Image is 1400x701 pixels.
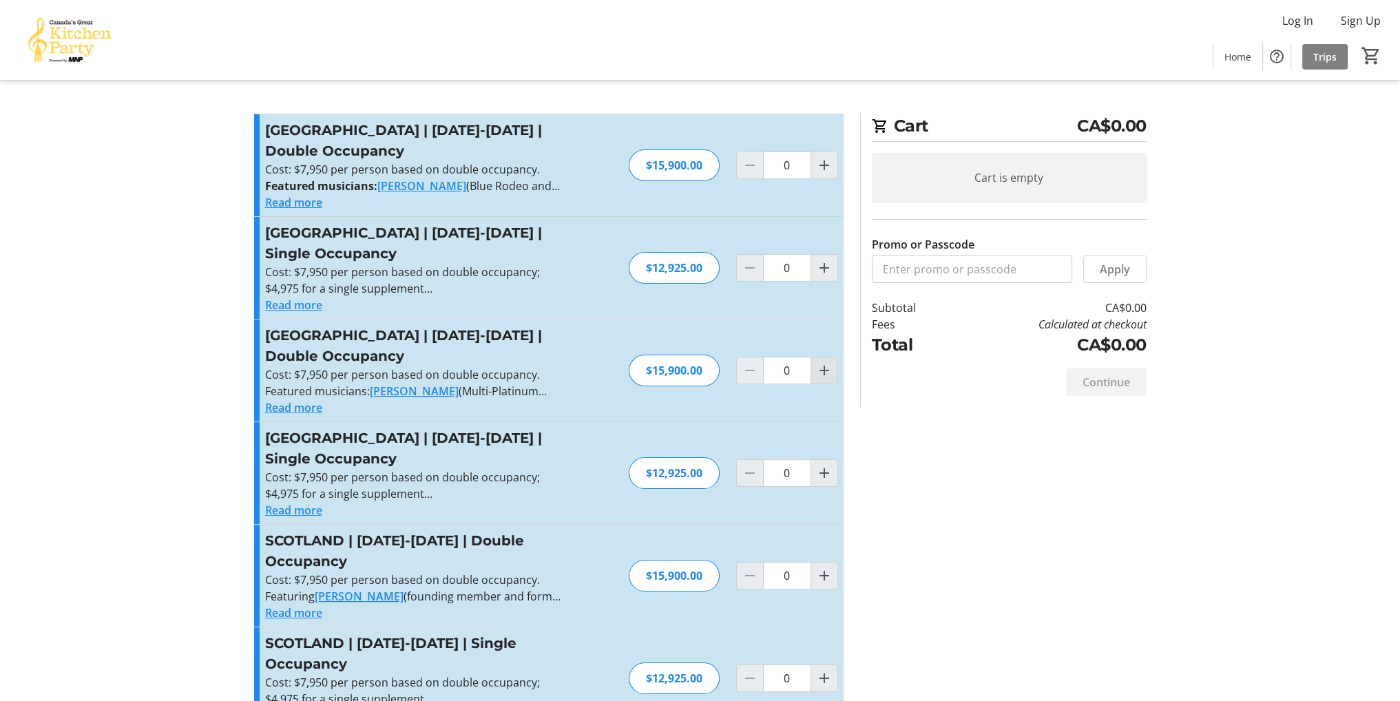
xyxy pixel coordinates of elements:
p: Featuring (founding member and former lead singer, guitarist and primary songwriter of the Barena... [265,588,566,605]
h3: [GEOGRAPHIC_DATA] | [DATE]-[DATE] | Double Occupancy [265,120,566,161]
h3: SCOTLAND | [DATE]-[DATE] | Single Occupancy [265,633,566,674]
p: Cost: $7,950 per person based on double occupancy; $4,975 for a single supplement [265,264,566,297]
label: Promo or Passcode [872,236,974,253]
button: Read more [265,605,322,621]
span: CA$0.00 [1077,114,1147,138]
span: Apply [1100,261,1130,278]
button: Read more [265,399,322,416]
p: Featured musicians: (Multi-Platinum selling, Juno Award-winning artist, producer and playwright) ... [265,383,566,399]
span: Sign Up [1341,12,1381,29]
input: SCOTLAND | May 4-11, 2026 | Single Occupancy Quantity [763,665,811,692]
a: Home [1213,44,1262,70]
td: Subtotal [872,300,952,316]
p: (Blue Rodeo and the [PERSON_NAME] Band), ([PERSON_NAME] and the Legendary Hearts and The Cariboo ... [265,178,566,194]
td: CA$0.00 [951,300,1146,316]
div: $15,900.00 [629,149,720,181]
input: SOUTH AFRICA | March 3-10, 2026 | Single Occupancy Quantity [763,254,811,282]
span: Log In [1282,12,1313,29]
button: Cart [1359,43,1383,68]
input: Enter promo or passcode [872,255,1072,283]
div: $12,925.00 [629,457,720,489]
div: $12,925.00 [629,662,720,694]
td: Total [872,333,952,357]
a: Trips [1302,44,1348,70]
input: SICILY | May 2-9, 2026 | Double Occupancy Quantity [763,357,811,384]
span: Trips [1313,50,1337,64]
a: [PERSON_NAME] [377,178,466,193]
button: Increment by one [811,255,837,281]
button: Read more [265,297,322,313]
button: Increment by one [811,357,837,384]
img: Canada’s Great Kitchen Party's Logo [8,6,131,74]
strong: Featured musicians: [265,178,466,193]
button: Increment by one [811,460,837,486]
a: [PERSON_NAME] [315,589,404,604]
h3: SCOTLAND | [DATE]-[DATE] | Double Occupancy [265,530,566,572]
button: Read more [265,502,322,519]
div: $15,900.00 [629,355,720,386]
h3: [GEOGRAPHIC_DATA] | [DATE]-[DATE] | Single Occupancy [265,222,566,264]
h3: [GEOGRAPHIC_DATA] | [DATE]-[DATE] | Single Occupancy [265,428,566,469]
input: SOUTH AFRICA | March 3-10, 2026 | Double Occupancy Quantity [763,151,811,179]
p: Cost: $7,950 per person based on double occupancy; $4,975 for a single supplement [265,469,566,502]
h3: [GEOGRAPHIC_DATA] | [DATE]-[DATE] | Double Occupancy [265,325,566,366]
button: Read more [265,194,322,211]
button: Increment by one [811,563,837,589]
td: Fees [872,316,952,333]
button: Sign Up [1330,10,1392,32]
button: Help [1263,43,1291,70]
td: CA$0.00 [951,333,1146,357]
button: Increment by one [811,665,837,691]
button: Increment by one [811,152,837,178]
td: Calculated at checkout [951,316,1146,333]
button: Apply [1083,255,1147,283]
input: SCOTLAND | May 4-11, 2026 | Double Occupancy Quantity [763,562,811,589]
h2: Cart [872,114,1147,142]
span: Home [1224,50,1251,64]
div: $12,925.00 [629,252,720,284]
a: [PERSON_NAME] [370,384,459,399]
p: Cost: $7,950 per person based on double occupancy. [265,161,566,178]
p: Cost: $7,950 per person based on double occupancy. [265,572,566,588]
div: Cart is empty [872,153,1147,202]
div: $15,900.00 [629,560,720,592]
p: Cost: $7,950 per person based on double occupancy. [265,366,566,383]
button: Log In [1271,10,1324,32]
input: SICILY | May 2-9, 2026 | Single Occupancy Quantity [763,459,811,487]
